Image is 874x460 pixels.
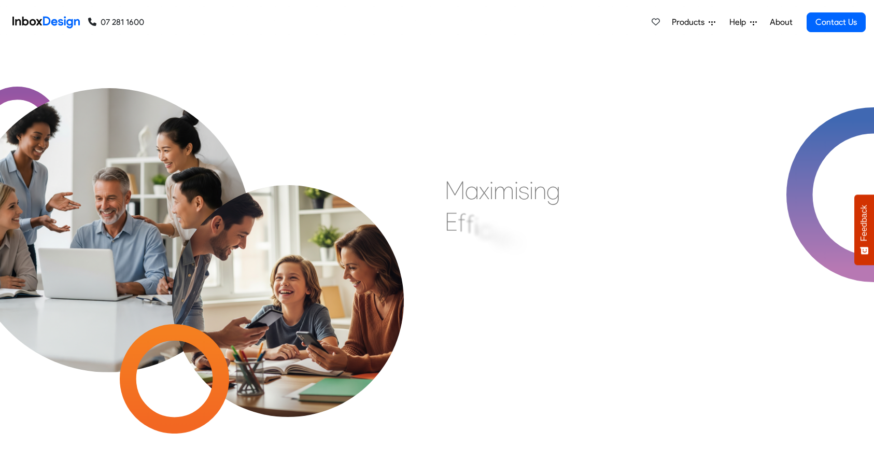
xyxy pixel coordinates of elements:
div: f [458,207,466,238]
div: Maximising Efficient & Engagement, Connecting Schools, Families, and Students. [445,175,696,330]
div: i [514,175,518,206]
div: c [478,214,491,245]
button: Feedback - Show survey [854,194,874,265]
div: E [445,206,458,238]
span: Help [729,16,750,29]
div: n [533,175,546,206]
div: t [521,231,529,262]
div: m [494,175,514,206]
div: n [508,226,521,257]
div: a [465,175,479,206]
span: Feedback [859,205,869,241]
a: Contact Us [807,12,866,32]
a: About [767,12,795,33]
div: i [529,175,533,206]
a: Products [668,12,720,33]
span: Products [672,16,709,29]
a: 07 281 1600 [88,16,144,29]
div: i [489,175,494,206]
div: f [466,209,474,240]
a: Help [725,12,761,33]
div: i [474,211,478,242]
div: i [491,217,495,248]
div: g [546,175,560,206]
div: M [445,175,465,206]
img: parents_with_child.png [143,127,432,416]
div: x [479,175,489,206]
div: e [495,221,508,253]
div: s [518,175,529,206]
